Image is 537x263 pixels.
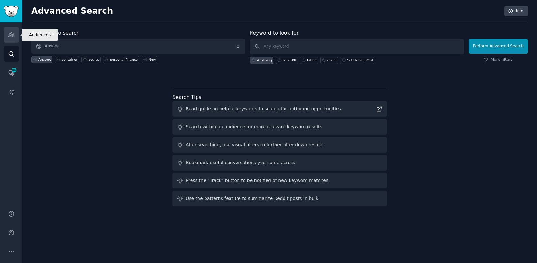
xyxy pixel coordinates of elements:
[88,57,99,62] div: oculus
[484,57,513,63] a: More filters
[149,57,156,62] div: New
[283,58,296,62] div: Tribe XR
[172,94,201,100] label: Search Tips
[11,68,17,72] span: 86
[257,58,272,62] div: Anything
[110,57,138,62] div: personal finance
[4,6,19,17] img: GummySearch logo
[186,141,323,148] div: After searching, use visual filters to further filter down results
[186,159,295,166] div: Bookmark useful conversations you come across
[347,58,373,62] div: ScholarshipOwl
[38,57,51,62] div: Anyone
[186,124,322,130] div: Search within an audience for more relevant keyword results
[307,58,316,62] div: hibob
[142,56,157,63] a: New
[31,39,245,54] button: Anyone
[4,65,19,81] a: 86
[250,30,299,36] label: Keyword to look for
[469,39,528,54] button: Perform Advanced Search
[31,30,80,36] label: Audience to search
[186,195,318,202] div: Use the patterns feature to summarize Reddit posts in bulk
[31,6,501,16] h2: Advanced Search
[327,58,337,62] div: doola
[186,106,341,112] div: Read guide on helpful keywords to search for outbound opportunities
[504,6,528,17] a: Info
[186,177,328,184] div: Press the "Track" button to be notified of new keyword matches
[62,57,78,62] div: container
[250,39,464,54] input: Any keyword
